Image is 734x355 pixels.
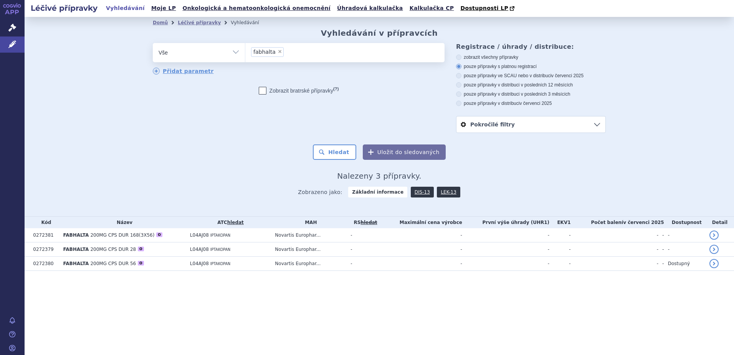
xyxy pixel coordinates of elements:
button: Uložit do sledovaných [363,144,446,160]
td: - [462,228,549,242]
td: 0272379 [29,242,59,257]
td: - [462,257,549,271]
td: - [664,228,706,242]
li: Vyhledávání [231,17,269,28]
div: O [156,232,162,237]
td: - [347,228,380,242]
strong: Základní informace [348,187,407,197]
td: - [571,257,659,271]
th: RS [347,217,380,228]
span: v červenci 2025 [519,101,552,106]
td: 0272380 [29,257,59,271]
span: Nalezeny 3 přípravky. [337,171,422,181]
div: O [138,261,144,265]
span: Dostupnosti LP [460,5,508,11]
a: Domů [153,20,168,25]
span: IPTAKOPAN [210,262,231,266]
th: ATC [186,217,271,228]
th: Maximální cena výrobce [380,217,462,228]
a: Dostupnosti LP [458,3,518,14]
th: Dostupnost [664,217,706,228]
del: hledat [360,220,377,225]
td: - [658,257,664,271]
span: L04AJ08 [190,247,209,252]
abbr: (?) [333,86,339,91]
span: Zobrazeno jako: [298,187,342,197]
span: v červenci 2025 [551,73,584,78]
h2: Léčivé přípravky [25,3,104,13]
span: v červenci 2025 [623,220,664,225]
a: detail [709,259,719,268]
a: detail [709,231,719,240]
a: Léčivé přípravky [178,20,221,25]
a: DIS-13 [411,187,434,197]
td: - [462,242,549,257]
td: - [380,242,462,257]
label: Zobrazit bratrské přípravky [259,87,339,95]
span: IPTAKOPAN [210,247,231,252]
span: FABHALTA [63,232,89,238]
td: - [571,228,659,242]
td: Novartis Europhar... [271,257,347,271]
th: Počet balení [571,217,664,228]
label: pouze přípravky s platnou registrací [456,63,606,70]
th: Kód [29,217,59,228]
td: - [347,242,380,257]
h2: Vyhledávání v přípravcích [321,28,438,38]
label: pouze přípravky v distribuci [456,100,606,106]
span: fabhalta [253,49,276,55]
td: - [571,242,659,257]
span: IPTAKOPAN [210,233,231,237]
label: zobrazit všechny přípravky [456,54,606,60]
td: - [380,257,462,271]
span: × [278,49,282,54]
td: 0272381 [29,228,59,242]
a: detail [709,245,719,254]
a: LEK-13 [437,187,460,197]
label: pouze přípravky v distribuci v posledních 3 měsících [456,91,606,97]
th: MAH [271,217,347,228]
div: O [138,247,144,251]
a: Onkologická a hematoonkologická onemocnění [180,3,333,13]
span: FABHALTA [63,247,89,252]
th: První výše úhrady (UHR1) [462,217,549,228]
th: Název [59,217,186,228]
span: 200MG CPS DUR 56 [90,261,136,266]
a: Moje LP [149,3,178,13]
a: Vyhledávání [104,3,147,13]
a: Úhradová kalkulačka [335,3,405,13]
h3: Registrace / úhrady / distribuce: [456,43,606,50]
td: - [549,257,571,271]
a: hledat [227,220,244,225]
input: fabhalta [286,47,290,56]
span: 200MG CPS DUR 168(3X56) [90,232,154,238]
th: EKV1 [549,217,571,228]
td: - [549,242,571,257]
td: - [347,257,380,271]
span: FABHALTA [63,261,89,266]
a: vyhledávání neobsahuje žádnou platnou referenční skupinu [360,220,377,225]
td: - [549,228,571,242]
td: Novartis Europhar... [271,228,347,242]
td: Novartis Europhar... [271,242,347,257]
td: - [658,228,664,242]
td: - [380,228,462,242]
span: L04AJ08 [190,261,209,266]
td: - [664,242,706,257]
a: Přidat parametr [153,68,214,75]
td: - [658,242,664,257]
th: Detail [706,217,734,228]
a: Kalkulačka CP [407,3,456,13]
button: Hledat [313,144,356,160]
td: Dostupný [664,257,706,271]
label: pouze přípravky v distribuci v posledních 12 měsících [456,82,606,88]
label: pouze přípravky ve SCAU nebo v distribuci [456,73,606,79]
a: Pokročilé filtry [456,116,605,133]
span: 200MG CPS DUR 28 [90,247,136,252]
span: L04AJ08 [190,232,209,238]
